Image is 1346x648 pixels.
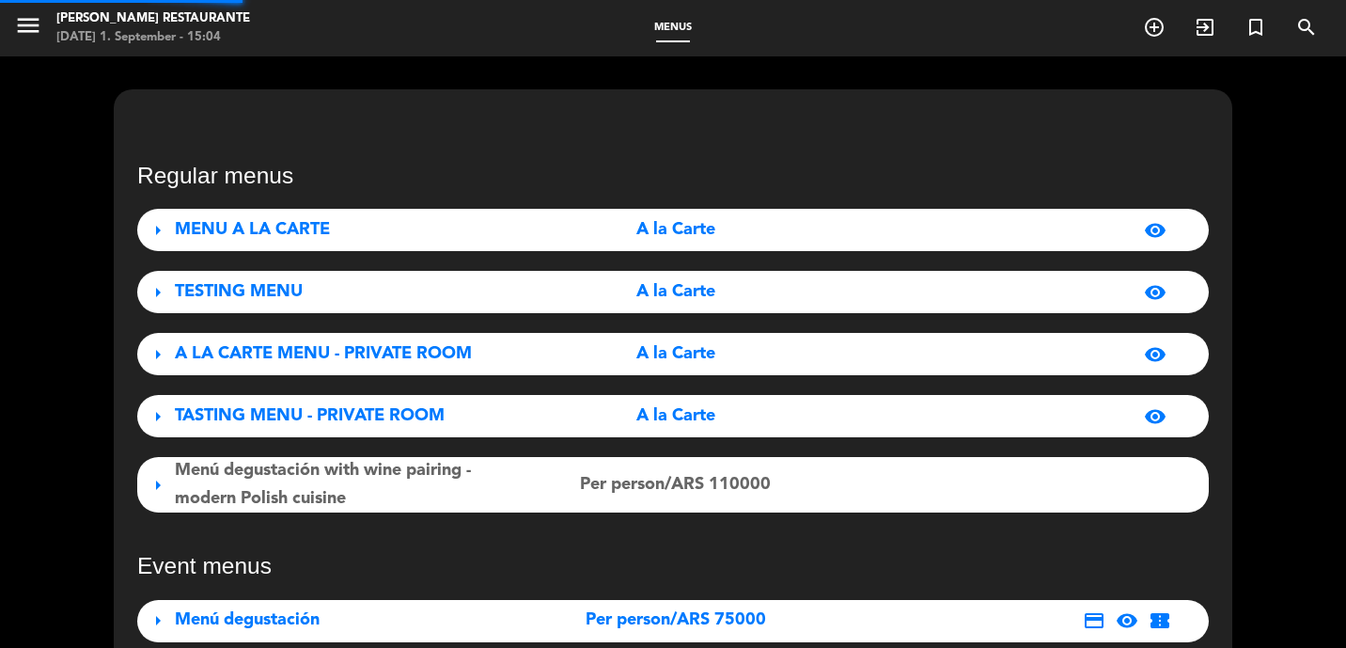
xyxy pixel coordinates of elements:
i: menu [14,11,42,40]
span: A la Carte [636,216,715,244]
div: [PERSON_NAME] Restaurante [56,9,250,28]
span: arrow_right [147,219,169,242]
i: add_circle_outline [1143,16,1166,39]
i: search [1295,16,1318,39]
span: A la Carte [636,278,715,306]
div: [DATE] 1. September - 15:04 [56,28,250,47]
span: visibility [1144,405,1166,428]
span: A la Carte [636,403,715,430]
span: Menú degustación [175,611,320,628]
span: arrow_right [147,609,169,632]
span: credit_card [1083,609,1105,632]
span: visibility [1144,343,1166,366]
span: arrow_right [147,474,169,497]
span: Menú degustación with wine pairing - modern Polish cuisine [175,462,471,506]
h3: Event menus [137,552,1209,579]
span: visibility [1116,609,1138,632]
span: visibility_off [1144,474,1166,497]
h3: Regular menus [137,162,1209,189]
span: TESTING MENU [175,283,303,300]
span: arrow_right [147,281,169,304]
i: exit_to_app [1194,16,1216,39]
i: turned_in_not [1244,16,1267,39]
span: Per person/ARS 110000 [580,471,771,498]
button: menu [14,11,42,46]
span: A LA CARTE MENU - PRIVATE ROOM [175,345,472,362]
span: Menus [645,23,701,33]
span: visibility [1144,219,1166,242]
span: TASTING MENU - PRIVATE ROOM [175,407,445,424]
span: confirmation_number [1149,609,1171,632]
span: MENU A LA CARTE [175,221,330,238]
span: Per person/ARS 75000 [586,607,766,634]
span: A la Carte [636,340,715,368]
span: visibility [1144,281,1166,304]
span: credit_card [1104,477,1121,494]
span: arrow_right [147,343,169,366]
span: arrow_right [147,405,169,428]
